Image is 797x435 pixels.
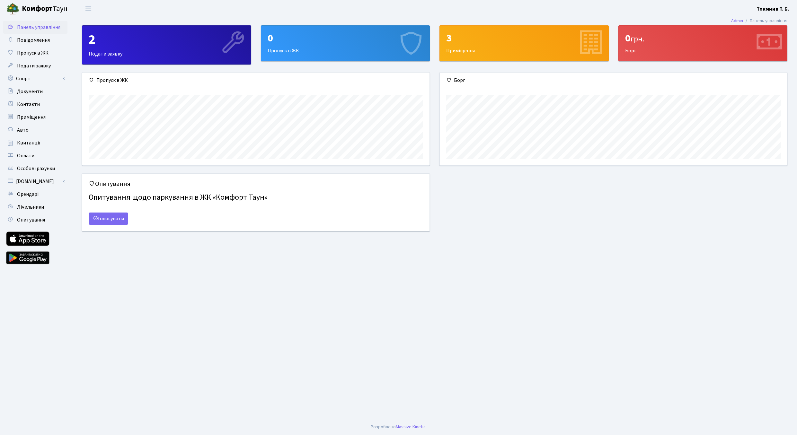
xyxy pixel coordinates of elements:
span: Пропуск в ЖК [17,49,49,57]
a: Панель управління [3,21,67,34]
b: Комфорт [22,4,53,14]
span: Контакти [17,101,40,108]
a: Опитування [3,213,67,226]
a: Розроблено [371,423,396,430]
a: 3Приміщення [439,25,609,61]
span: Особові рахунки [17,165,55,172]
a: Токмина Т. Б. [757,5,789,13]
div: 3 [446,32,602,44]
span: Приміщення [17,114,46,121]
div: Борг [440,73,787,88]
div: 0 [625,32,781,44]
span: Панель управління [17,24,60,31]
div: Приміщення [440,26,608,61]
a: Admin [731,17,743,24]
a: 0Пропуск в ЖК [261,25,430,61]
span: Повідомлення [17,37,50,44]
button: Переключити навігацію [80,4,96,14]
a: Документи [3,85,67,98]
a: Лічильники [3,201,67,213]
span: Авто [17,126,29,134]
a: Подати заявку [3,59,67,72]
span: Лічильники [17,204,44,211]
a: Пропуск в ЖК [3,47,67,59]
div: Борг [619,26,787,61]
a: Голосувати [89,213,128,225]
a: Приміщення [3,111,67,124]
a: Повідомлення [3,34,67,47]
div: Пропуск в ЖК [261,26,430,61]
a: [DOMAIN_NAME] [3,175,67,188]
li: Панель управління [743,17,787,24]
h4: Опитування щодо паркування в ЖК «Комфорт Таун» [89,190,423,205]
a: Особові рахунки [3,162,67,175]
a: Оплати [3,149,67,162]
img: logo.png [6,3,19,15]
a: Орендарі [3,188,67,201]
a: Авто [3,124,67,136]
span: Опитування [17,216,45,223]
span: Подати заявку [17,62,51,69]
a: 2Подати заявку [82,25,251,65]
span: грн. [631,33,644,45]
div: Подати заявку [82,26,251,64]
div: Пропуск в ЖК [82,73,429,88]
span: Таун [22,4,67,14]
div: 2 [89,32,244,48]
a: Квитанції [3,136,67,149]
a: Контакти [3,98,67,111]
a: Massive Kinetic [396,423,426,430]
span: Орендарі [17,191,39,198]
div: 0 [268,32,423,44]
nav: breadcrumb [722,14,797,28]
h5: Опитування [89,180,423,188]
a: Спорт [3,72,67,85]
span: Оплати [17,152,34,159]
span: Квитанції [17,139,40,146]
span: Документи [17,88,43,95]
div: . [371,423,427,431]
